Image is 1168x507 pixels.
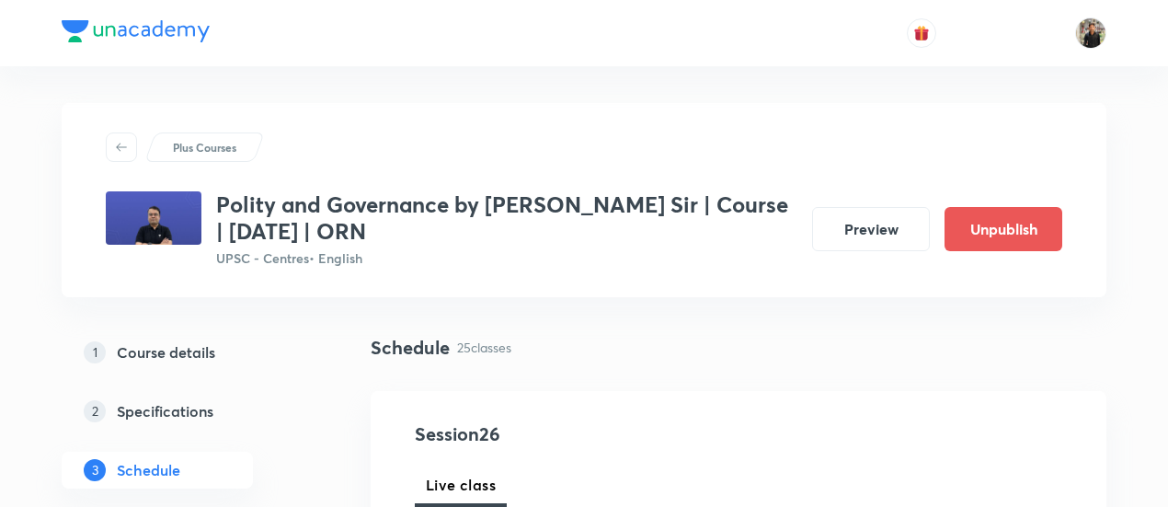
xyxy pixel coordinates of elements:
button: Unpublish [945,207,1062,251]
a: 1Course details [62,334,312,371]
h5: Schedule [117,459,180,481]
p: 25 classes [457,338,511,357]
img: Company Logo [62,20,210,42]
p: 2 [84,400,106,422]
a: 2Specifications [62,393,312,430]
h4: Session 26 [415,421,750,448]
p: UPSC - Centres • English [216,248,797,268]
p: 3 [84,459,106,481]
img: avatar [913,25,930,41]
p: Plus Courses [173,139,236,156]
button: avatar [907,18,936,48]
img: Yudhishthir [1075,17,1106,49]
button: Preview [812,207,930,251]
h5: Course details [117,341,215,363]
img: 73c55f4b68114566b3dd4045fd682207.jpg [106,191,201,245]
h4: Schedule [371,334,450,362]
span: Live class [426,474,496,496]
h3: Polity and Governance by [PERSON_NAME] Sir | Course | [DATE] | ORN [216,191,797,245]
p: 1 [84,341,106,363]
a: Company Logo [62,20,210,47]
h5: Specifications [117,400,213,422]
